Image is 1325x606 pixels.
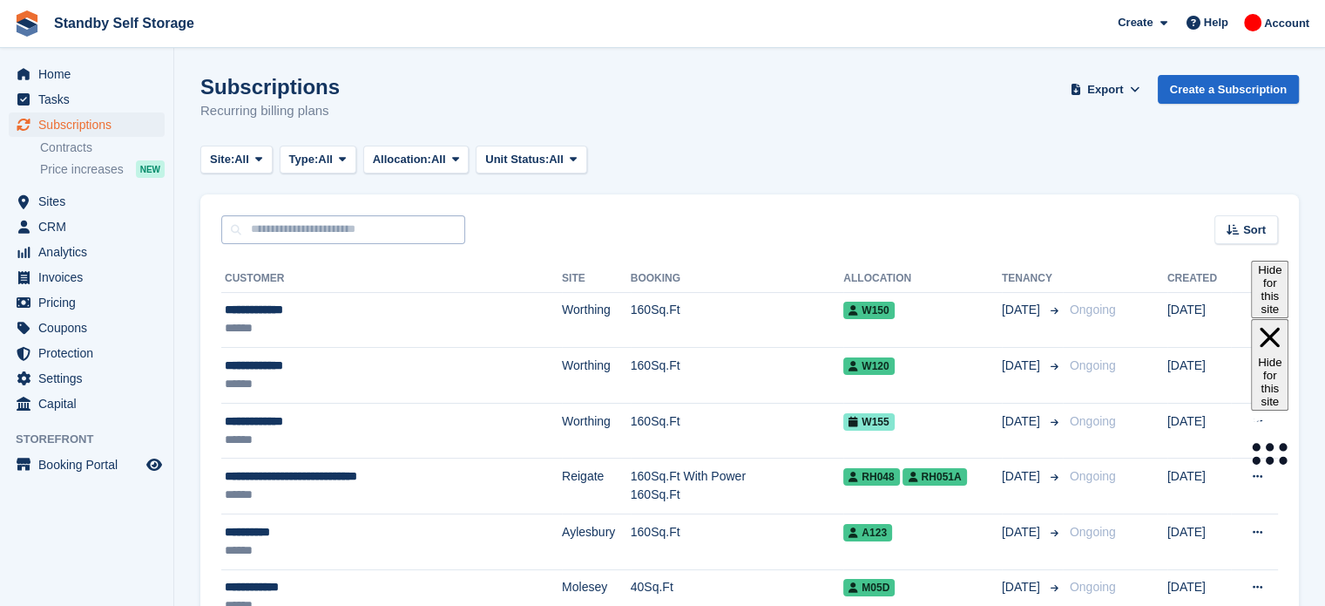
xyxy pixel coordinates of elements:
[1002,301,1044,319] span: [DATE]
[1002,578,1044,596] span: [DATE]
[843,468,899,486] span: RH048
[38,214,143,239] span: CRM
[1244,14,1261,31] img: Aaron Winter
[843,265,1002,293] th: Allocation
[1002,523,1044,541] span: [DATE]
[40,140,165,156] a: Contracts
[9,87,165,112] a: menu
[1002,357,1044,375] span: [DATE]
[631,403,844,459] td: 160Sq.Ft
[47,9,201,37] a: Standby Self Storage
[1002,265,1063,293] th: Tenancy
[1070,525,1116,539] span: Ongoing
[373,151,431,168] span: Allocation:
[200,101,340,121] p: Recurring billing plans
[9,214,165,239] a: menu
[210,151,234,168] span: Site:
[1204,14,1228,31] span: Help
[1158,75,1299,104] a: Create a Subscription
[1167,292,1231,348] td: [DATE]
[1167,403,1231,459] td: [DATE]
[9,265,165,289] a: menu
[902,468,966,486] span: RH051A
[1167,514,1231,570] td: [DATE]
[9,240,165,264] a: menu
[200,146,273,174] button: Site: All
[1070,303,1116,317] span: Ongoing
[318,151,333,168] span: All
[40,161,124,178] span: Price increases
[631,514,844,570] td: 160Sq.Ft
[289,151,319,168] span: Type:
[280,146,356,174] button: Type: All
[1070,358,1116,372] span: Ongoing
[9,453,165,477] a: menu
[1002,467,1044,486] span: [DATE]
[562,292,631,348] td: Worthing
[562,403,631,459] td: Worthing
[1243,221,1266,239] span: Sort
[9,392,165,416] a: menu
[9,341,165,365] a: menu
[1264,15,1309,32] span: Account
[631,265,844,293] th: Booking
[40,160,165,179] a: Price increases NEW
[234,151,249,168] span: All
[843,302,894,319] span: W150
[562,459,631,514] td: Reigate
[38,112,143,137] span: Subscriptions
[9,290,165,315] a: menu
[631,292,844,348] td: 160Sq.Ft
[16,431,173,448] span: Storefront
[1002,412,1044,431] span: [DATE]
[200,75,340,99] h1: Subscriptions
[9,316,165,340] a: menu
[9,62,165,86] a: menu
[38,87,143,112] span: Tasks
[144,454,165,475] a: Preview store
[562,265,631,293] th: Site
[631,459,844,514] td: 160Sq.Ft With Power 160Sq.Ft
[431,151,446,168] span: All
[363,146,470,174] button: Allocation: All
[631,348,844,404] td: 160Sq.Ft
[1067,75,1144,104] button: Export
[1167,348,1231,404] td: [DATE]
[476,146,586,174] button: Unit Status: All
[38,290,143,315] span: Pricing
[843,357,894,375] span: W120
[38,189,143,214] span: Sites
[562,348,631,404] td: Worthing
[38,453,143,477] span: Booking Portal
[9,189,165,214] a: menu
[38,240,143,264] span: Analytics
[1070,580,1116,594] span: Ongoing
[1167,265,1231,293] th: Created
[843,524,892,541] span: A123
[485,151,549,168] span: Unit Status:
[38,62,143,86] span: Home
[562,514,631,570] td: Aylesbury
[843,413,894,431] span: W155
[38,265,143,289] span: Invoices
[1118,14,1153,31] span: Create
[38,366,143,391] span: Settings
[1070,414,1116,428] span: Ongoing
[1167,459,1231,514] td: [DATE]
[549,151,564,168] span: All
[136,160,165,178] div: NEW
[221,265,562,293] th: Customer
[38,392,143,416] span: Capital
[843,579,895,596] span: M05D
[14,10,40,37] img: stora-icon-8386f47178a22dfd0bd8f6a31ec36ba5ce8667c1dd55bd0f319d3a0aa187defe.svg
[9,366,165,391] a: menu
[38,316,143,340] span: Coupons
[9,112,165,137] a: menu
[38,341,143,365] span: Protection
[1087,81,1123,99] span: Export
[1070,469,1116,483] span: Ongoing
